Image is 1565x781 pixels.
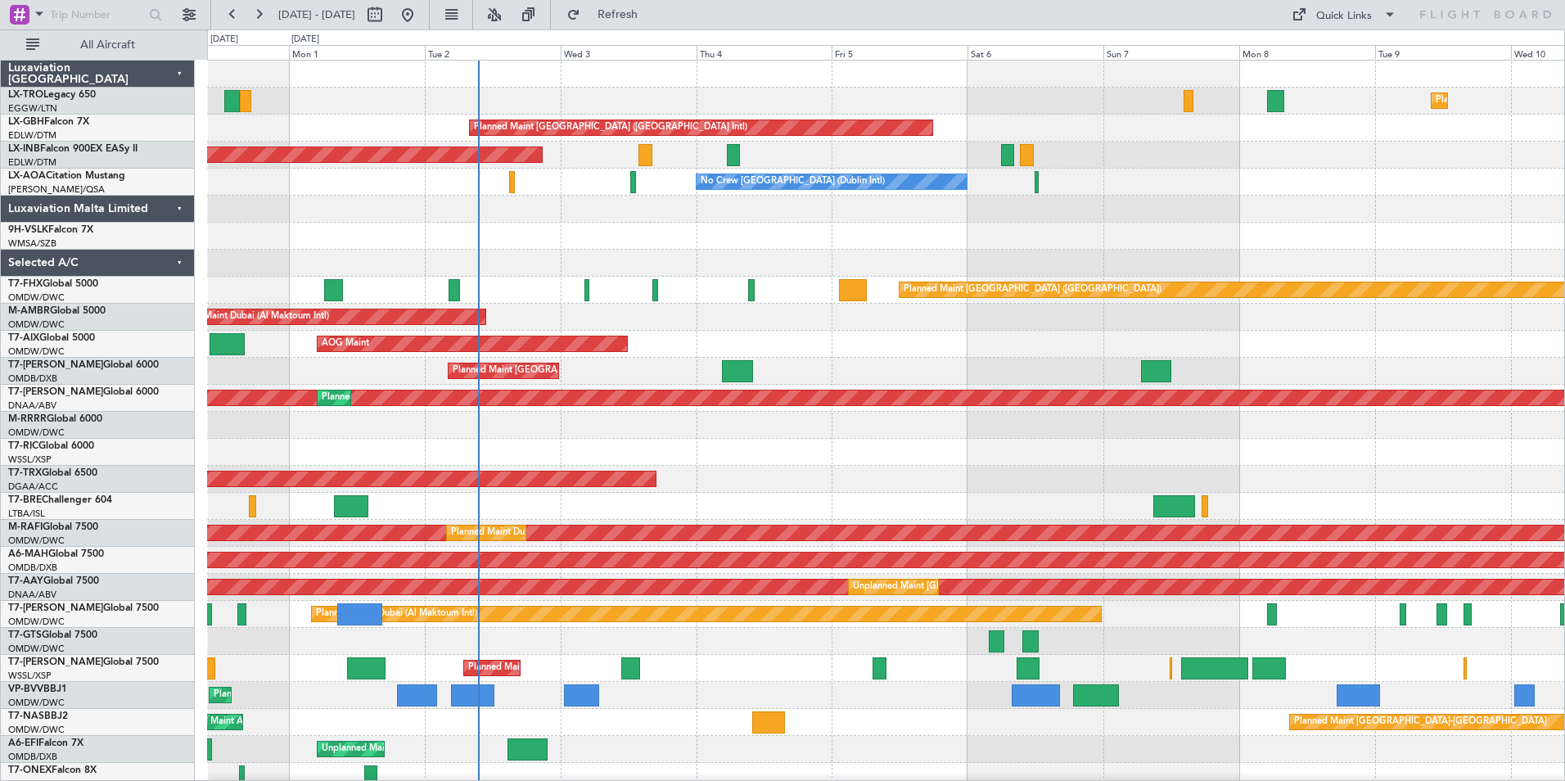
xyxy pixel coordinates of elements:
span: LX-AOA [8,171,46,181]
a: OMDB/DXB [8,562,57,574]
span: T7-[PERSON_NAME] [8,657,103,667]
a: T7-RICGlobal 6000 [8,441,94,451]
a: T7-GTSGlobal 7500 [8,630,97,640]
a: DNAA/ABV [8,589,56,601]
div: AOG Maint Dubai (Al Maktoum Intl) [180,305,329,329]
input: Trip Number [50,2,144,27]
div: Mon 8 [1239,45,1375,60]
span: T7-[PERSON_NAME] [8,387,103,397]
div: Planned Maint [GEOGRAPHIC_DATA] ([GEOGRAPHIC_DATA]) [904,278,1161,302]
div: Fri 5 [832,45,967,60]
a: M-AMBRGlobal 5000 [8,306,106,316]
a: OMDW/DWC [8,345,65,358]
div: Planned Maint Dubai (Al Maktoum Intl) [214,683,375,707]
span: T7-NAS [8,711,44,721]
span: T7-RIC [8,441,38,451]
a: OMDW/DWC [8,616,65,628]
button: All Aircraft [18,32,178,58]
a: M-RRRRGlobal 6000 [8,414,102,424]
span: T7-TRX [8,468,42,478]
span: T7-BRE [8,495,42,505]
a: T7-BREChallenger 604 [8,495,112,505]
a: LX-TROLegacy 650 [8,90,96,100]
div: Planned Maint Dubai (Al Maktoum Intl) [451,521,612,545]
a: OMDW/DWC [8,427,65,439]
a: T7-AIXGlobal 5000 [8,333,95,343]
a: WMSA/SZB [8,237,56,250]
a: 9H-VSLKFalcon 7X [8,225,93,235]
span: A6-EFI [8,738,38,748]
a: OMDW/DWC [8,318,65,331]
span: 9H-VSLK [8,225,48,235]
a: OMDW/DWC [8,724,65,736]
a: T7-AAYGlobal 7500 [8,576,99,586]
a: A6-MAHGlobal 7500 [8,549,104,559]
a: DNAA/ABV [8,400,56,412]
a: WSSL/XSP [8,670,52,682]
div: No Crew [GEOGRAPHIC_DATA] (Dublin Intl) [701,169,885,194]
div: Tue 9 [1375,45,1511,60]
button: Quick Links [1283,2,1405,28]
a: EDLW/DTM [8,156,56,169]
span: M-RAFI [8,522,43,532]
span: T7-FHX [8,279,43,289]
span: T7-ONEX [8,765,52,775]
a: T7-NASBBJ2 [8,711,68,721]
a: EGGW/LTN [8,102,57,115]
div: Planned Maint [GEOGRAPHIC_DATA] ([GEOGRAPHIC_DATA] Intl) [453,359,726,383]
div: Sat 6 [967,45,1103,60]
span: T7-[PERSON_NAME] [8,360,103,370]
span: T7-AIX [8,333,39,343]
a: T7-FHXGlobal 5000 [8,279,98,289]
a: T7-ONEXFalcon 8X [8,765,97,775]
a: T7-[PERSON_NAME]Global 6000 [8,360,159,370]
span: M-RRRR [8,414,47,424]
div: Planned Maint Dubai (Al Maktoum Intl) [322,386,483,410]
a: DGAA/ACC [8,481,58,493]
div: Planned Maint [GEOGRAPHIC_DATA]-[GEOGRAPHIC_DATA] [1294,710,1547,734]
div: Sun 31 [153,45,289,60]
span: T7-AAY [8,576,43,586]
div: Planned Maint Dusseldorf [1436,88,1543,113]
span: T7-GTS [8,630,42,640]
span: LX-GBH [8,117,44,127]
span: LX-TRO [8,90,43,100]
span: [DATE] - [DATE] [278,7,355,22]
div: Unplanned Maint [GEOGRAPHIC_DATA] (Al Maktoum Intl) [853,575,1095,599]
span: T7-[PERSON_NAME] [8,603,103,613]
div: Sun 7 [1103,45,1239,60]
a: OMDW/DWC [8,291,65,304]
div: Mon 1 [289,45,425,60]
div: Tue 2 [425,45,561,60]
a: OMDW/DWC [8,643,65,655]
a: OMDW/DWC [8,697,65,709]
a: T7-TRXGlobal 6500 [8,468,97,478]
span: LX-INB [8,144,40,154]
a: LTBA/ISL [8,508,45,520]
span: All Aircraft [43,39,173,51]
a: [PERSON_NAME]/QSA [8,183,105,196]
a: T7-[PERSON_NAME]Global 7500 [8,603,159,613]
span: A6-MAH [8,549,48,559]
div: Planned Maint [GEOGRAPHIC_DATA] ([GEOGRAPHIC_DATA] Intl) [474,115,747,140]
div: [DATE] [210,33,238,47]
div: Quick Links [1316,8,1372,25]
a: T7-[PERSON_NAME]Global 6000 [8,387,159,397]
div: Planned Maint Dubai (Al Maktoum Intl) [468,656,629,680]
a: VP-BVVBBJ1 [8,684,67,694]
span: M-AMBR [8,306,50,316]
a: OMDW/DWC [8,535,65,547]
div: Wed 3 [561,45,697,60]
a: LX-GBHFalcon 7X [8,117,89,127]
a: EDLW/DTM [8,129,56,142]
div: Unplanned Maint [GEOGRAPHIC_DATA] ([GEOGRAPHIC_DATA]) [322,737,591,761]
div: Planned Maint Dubai (Al Maktoum Intl) [316,602,477,626]
a: T7-[PERSON_NAME]Global 7500 [8,657,159,667]
a: WSSL/XSP [8,454,52,466]
a: LX-INBFalcon 900EX EASy II [8,144,138,154]
span: VP-BVV [8,684,43,694]
a: OMDB/DXB [8,372,57,385]
div: AOG Maint [322,332,369,356]
button: Refresh [559,2,657,28]
div: Thu 4 [697,45,832,60]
